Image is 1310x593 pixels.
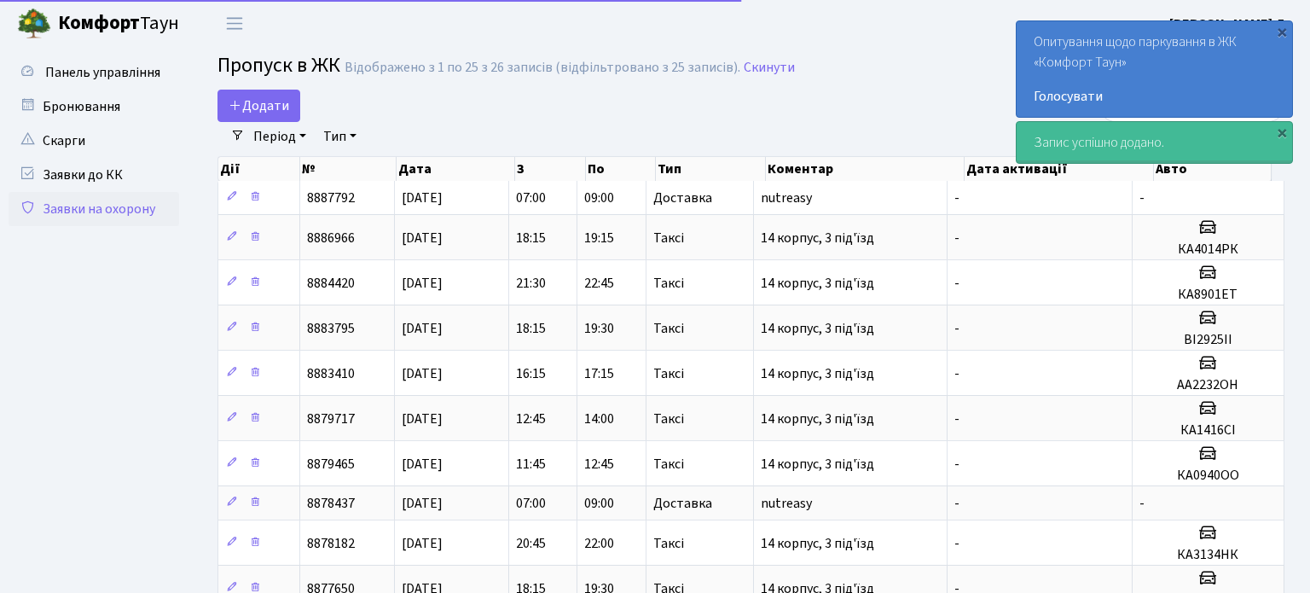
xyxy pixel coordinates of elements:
[1169,15,1290,33] b: [PERSON_NAME] Д.
[584,274,614,293] span: 22:45
[954,534,959,553] span: -
[1273,124,1290,141] div: ×
[584,534,614,553] span: 22:00
[653,367,684,381] span: Таксі
[1017,122,1292,163] div: Запис успішно додано.
[516,455,546,474] span: 11:45
[761,189,812,207] span: nutreasy
[9,90,179,124] a: Бронювання
[954,229,959,247] span: -
[397,157,515,181] th: Дата
[954,274,959,293] span: -
[307,410,355,428] span: 8879717
[954,494,959,513] span: -
[516,534,546,553] span: 20:45
[516,229,546,247] span: 18:15
[402,455,443,474] span: [DATE]
[58,9,140,37] b: Комфорт
[653,231,684,245] span: Таксі
[1169,14,1290,34] a: [PERSON_NAME] Д.
[307,229,355,247] span: 8886966
[307,494,355,513] span: 8878437
[307,274,355,293] span: 8884420
[584,189,614,207] span: 09:00
[761,229,874,247] span: 14 корпус, 3 під'їзд
[402,410,443,428] span: [DATE]
[954,410,959,428] span: -
[761,319,874,338] span: 14 корпус, 3 під'їзд
[1139,332,1277,348] h5: ВІ2925ІІ
[1139,377,1277,393] h5: АА2232ОН
[584,229,614,247] span: 19:15
[766,157,964,181] th: Коментар
[218,157,300,181] th: Дії
[300,157,397,181] th: №
[584,319,614,338] span: 19:30
[516,189,546,207] span: 07:00
[402,274,443,293] span: [DATE]
[744,60,795,76] a: Скинути
[653,276,684,290] span: Таксі
[9,55,179,90] a: Панель управління
[954,364,959,383] span: -
[516,494,546,513] span: 07:00
[584,455,614,474] span: 12:45
[653,457,684,471] span: Таксі
[217,50,340,80] span: Пропуск в ЖК
[515,157,586,181] th: З
[954,455,959,474] span: -
[402,364,443,383] span: [DATE]
[761,274,874,293] span: 14 корпус, 3 під'їзд
[586,157,657,181] th: По
[402,494,443,513] span: [DATE]
[45,63,160,82] span: Панель управління
[516,364,546,383] span: 16:15
[307,319,355,338] span: 8883795
[1273,23,1290,40] div: ×
[229,96,289,115] span: Додати
[1034,86,1275,107] a: Голосувати
[584,364,614,383] span: 17:15
[1139,189,1145,207] span: -
[761,410,874,428] span: 14 корпус, 3 під'їзд
[761,364,874,383] span: 14 корпус, 3 під'їзд
[246,122,313,151] a: Період
[656,157,766,181] th: Тип
[1154,157,1272,181] th: Авто
[1139,287,1277,303] h5: КА8901ЕТ
[1139,494,1145,513] span: -
[402,319,443,338] span: [DATE]
[1139,422,1277,439] h5: КА1416СІ
[965,157,1154,181] th: Дата активації
[1139,468,1277,484] h5: КА0940ОО
[307,534,355,553] span: 8878182
[653,322,684,335] span: Таксі
[761,494,812,513] span: nutreasy
[584,410,614,428] span: 14:00
[653,412,684,426] span: Таксі
[58,9,179,38] span: Таун
[402,229,443,247] span: [DATE]
[402,534,443,553] span: [DATE]
[9,192,179,226] a: Заявки на охорону
[402,189,443,207] span: [DATE]
[584,494,614,513] span: 09:00
[9,158,179,192] a: Заявки до КК
[653,497,712,510] span: Доставка
[1017,21,1292,117] div: Опитування щодо паркування в ЖК «Комфорт Таун»
[17,7,51,41] img: logo.png
[1139,547,1277,563] h5: КА3134НК
[761,455,874,474] span: 14 корпус, 3 під'їзд
[307,455,355,474] span: 8879465
[761,534,874,553] span: 14 корпус, 3 під'їзд
[653,191,712,205] span: Доставка
[516,410,546,428] span: 12:45
[213,9,256,38] button: Переключити навігацію
[954,319,959,338] span: -
[345,60,740,76] div: Відображено з 1 по 25 з 26 записів (відфільтровано з 25 записів).
[653,537,684,550] span: Таксі
[954,189,959,207] span: -
[1139,241,1277,258] h5: КА4014РК
[307,189,355,207] span: 8887792
[307,364,355,383] span: 8883410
